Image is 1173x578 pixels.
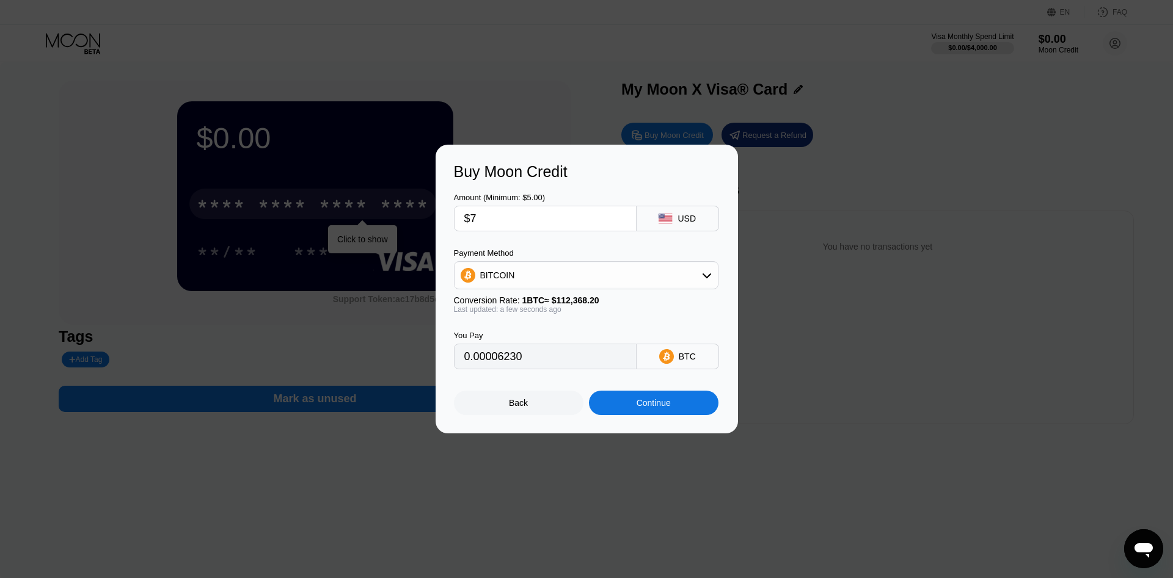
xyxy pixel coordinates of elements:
[1124,529,1163,568] iframe: Button to launch messaging window
[464,206,626,231] input: $0.00
[454,193,637,202] div: Amount (Minimum: $5.00)
[509,398,528,408] div: Back
[455,263,718,287] div: BITCOIN
[454,305,718,314] div: Last updated: a few seconds ago
[454,391,583,415] div: Back
[454,248,718,258] div: Payment Method
[454,331,637,340] div: You Pay
[522,295,599,305] span: 1 BTC ≈ $112,368.20
[454,295,718,305] div: Conversion Rate:
[679,352,696,361] div: BTC
[480,270,515,280] div: BITCOIN
[589,391,718,415] div: Continue
[454,163,720,181] div: Buy Moon Credit
[637,398,671,408] div: Continue
[678,214,696,223] div: USD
